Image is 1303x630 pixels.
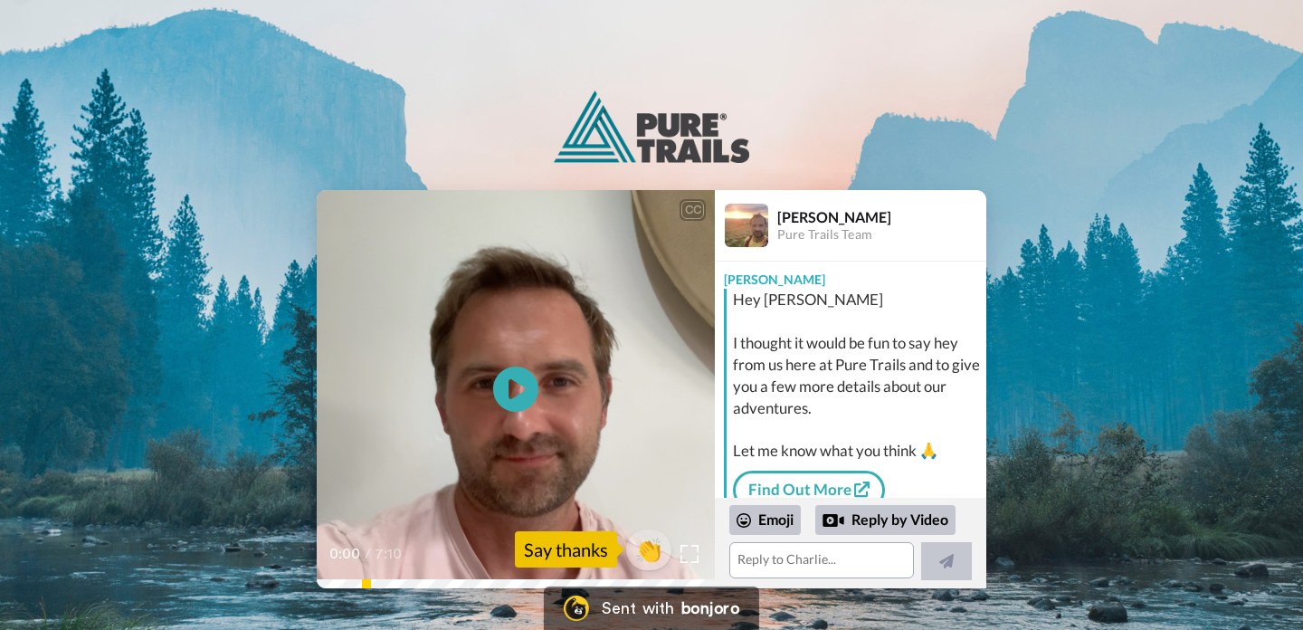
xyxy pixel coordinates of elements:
[777,227,985,243] div: Pure Trails Team
[544,587,759,630] a: Bonjoro LogoSent withbonjoro
[681,201,704,219] div: CC
[680,545,699,563] img: Full screen
[554,91,749,163] img: logo
[715,262,986,289] div: [PERSON_NAME]
[733,289,982,463] div: Hey [PERSON_NAME] I thought it would be fun to say hey from us here at Pure Trails and to give yo...
[515,531,617,568] div: Say thanks
[365,543,371,565] span: /
[626,535,671,564] span: 👏
[375,543,406,565] span: 7:10
[329,543,361,565] span: 0:00
[602,600,674,616] div: Sent with
[733,471,885,509] a: Find Out More
[815,505,956,536] div: Reply by Video
[729,505,801,534] div: Emoji
[681,600,739,616] div: bonjoro
[626,530,671,570] button: 👏
[823,510,844,531] div: Reply by Video
[564,596,589,621] img: Bonjoro Logo
[777,208,985,225] div: [PERSON_NAME]
[725,204,768,247] img: Profile Image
